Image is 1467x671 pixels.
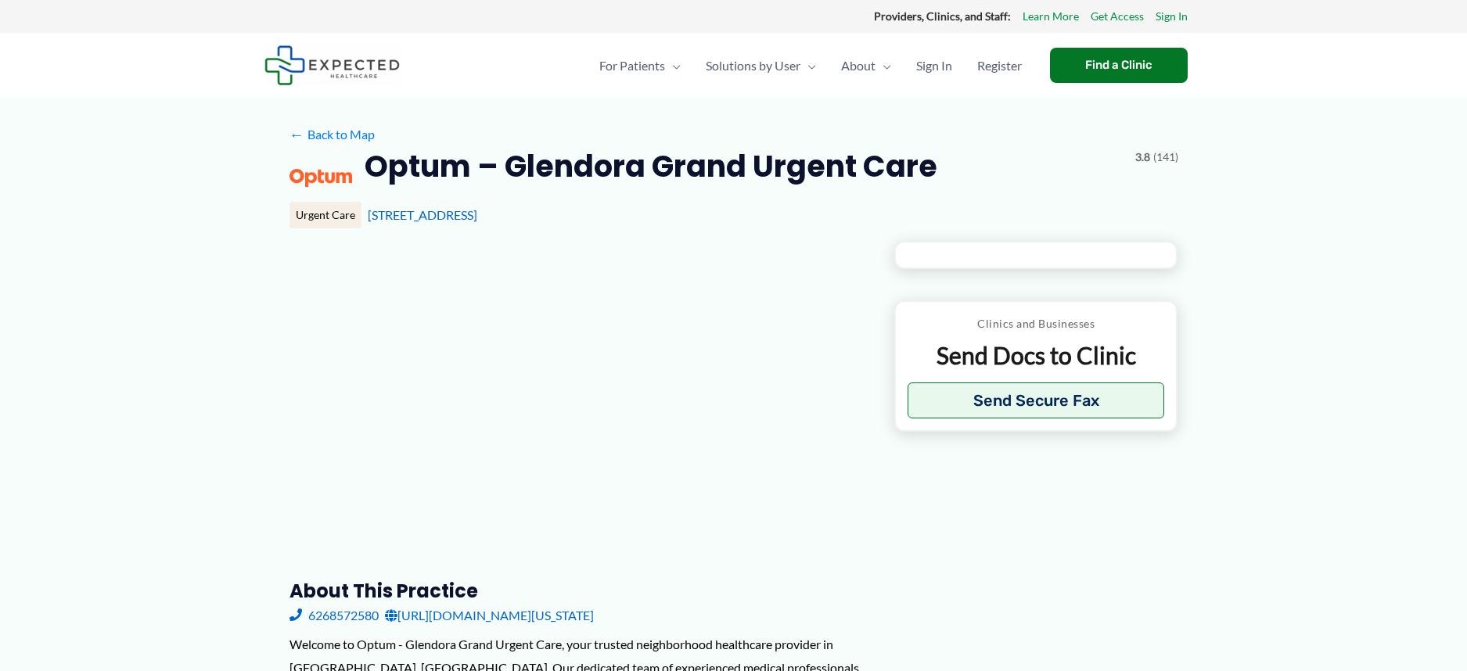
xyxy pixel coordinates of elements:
a: Solutions by UserMenu Toggle [693,38,829,93]
a: 6268572580 [289,604,379,627]
span: Register [977,38,1022,93]
span: 3.8 [1135,147,1150,167]
span: Menu Toggle [800,38,816,93]
button: Send Secure Fax [908,382,1165,418]
span: ← [289,127,304,142]
span: About [841,38,876,93]
a: AboutMenu Toggle [829,38,904,93]
span: Menu Toggle [876,38,891,93]
a: Sign In [904,38,965,93]
a: Register [965,38,1034,93]
span: Solutions by User [706,38,800,93]
a: Learn More [1023,6,1079,27]
span: (141) [1153,147,1178,167]
a: Sign In [1156,6,1188,27]
a: ←Back to Map [289,123,375,146]
a: Find a Clinic [1050,48,1188,83]
nav: Primary Site Navigation [587,38,1034,93]
h2: Optum – Glendora Grand Urgent Care [365,147,937,185]
a: [URL][DOMAIN_NAME][US_STATE] [385,604,594,627]
h3: About this practice [289,579,869,603]
p: Send Docs to Clinic [908,340,1165,371]
span: Sign In [916,38,952,93]
a: [STREET_ADDRESS] [368,207,477,222]
span: Menu Toggle [665,38,681,93]
div: Urgent Care [289,202,361,228]
img: Expected Healthcare Logo - side, dark font, small [264,45,400,85]
p: Clinics and Businesses [908,314,1165,334]
a: Get Access [1091,6,1144,27]
strong: Providers, Clinics, and Staff: [874,9,1011,23]
span: For Patients [599,38,665,93]
a: For PatientsMenu Toggle [587,38,693,93]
